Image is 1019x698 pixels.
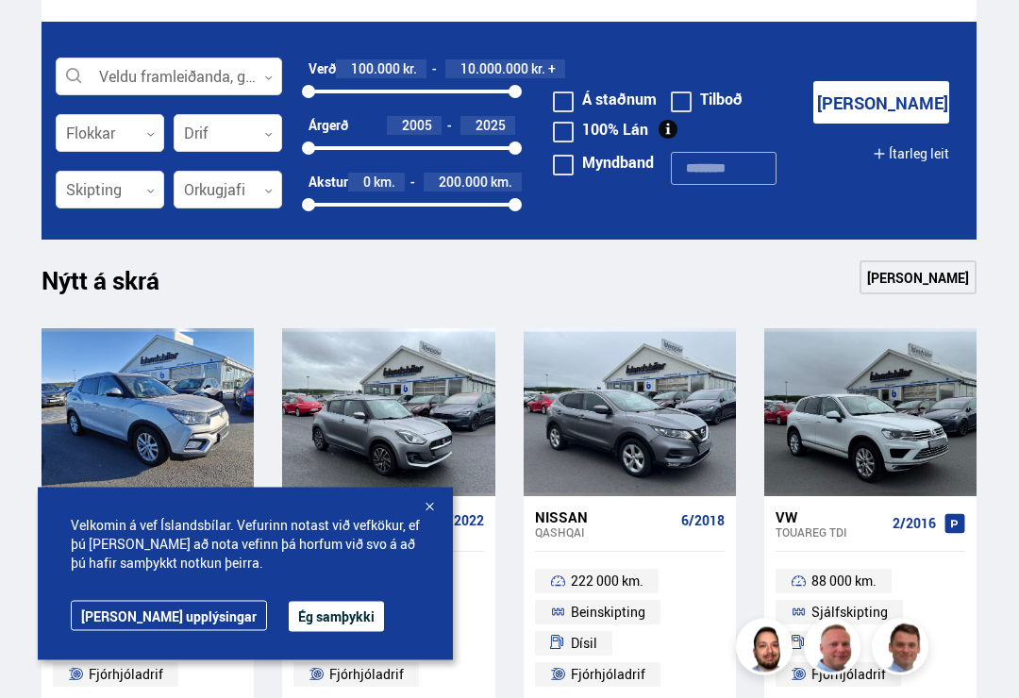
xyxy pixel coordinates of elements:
[374,175,395,191] span: km.
[671,92,743,108] label: Tilboð
[476,117,506,135] span: 2025
[460,60,528,78] span: 10.000.000
[776,509,885,526] div: VW
[403,62,417,77] span: kr.
[439,174,488,191] span: 200.000
[329,664,404,687] span: Fjórhjóladrif
[15,8,72,64] button: Open LiveChat chat widget
[681,514,725,529] span: 6/2018
[571,633,597,656] span: Dísil
[811,571,877,593] span: 88 000 km.
[535,509,674,526] div: Nissan
[71,601,267,631] a: [PERSON_NAME] upplýsingar
[535,526,674,540] div: Qashqai
[739,622,795,678] img: nhp88E3Fdnt1Opn2.png
[89,664,163,687] span: Fjórhjóladrif
[363,174,371,191] span: 0
[813,82,949,125] button: [PERSON_NAME]
[776,526,885,540] div: Touareg TDI
[807,622,863,678] img: siFngHWaQ9KaOqBr.png
[893,517,936,532] span: 2/2016
[571,602,645,624] span: Beinskipting
[441,514,484,529] span: 6/2022
[875,622,931,678] img: FbJEzSuNWCJXmdc-.webp
[531,62,545,77] span: kr.
[309,175,348,191] div: Akstur
[42,267,192,307] h1: Nýtt á skrá
[553,92,657,108] label: Á staðnum
[351,60,400,78] span: 100.000
[811,602,888,624] span: Sjálfskipting
[553,123,648,138] label: 100% Lán
[491,175,512,191] span: km.
[571,571,643,593] span: 222 000 km.
[309,62,336,77] div: Verð
[71,516,420,573] span: Velkomin á vef Íslandsbílar. Vefurinn notast við vefkökur, ef þú [PERSON_NAME] að nota vefinn þá ...
[309,119,348,134] div: Árgerð
[860,261,977,295] a: [PERSON_NAME]
[873,133,949,175] button: Ítarleg leit
[553,156,654,171] label: Myndband
[571,664,645,687] span: Fjórhjóladrif
[289,602,384,632] button: Ég samþykki
[548,62,556,77] span: +
[402,117,432,135] span: 2005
